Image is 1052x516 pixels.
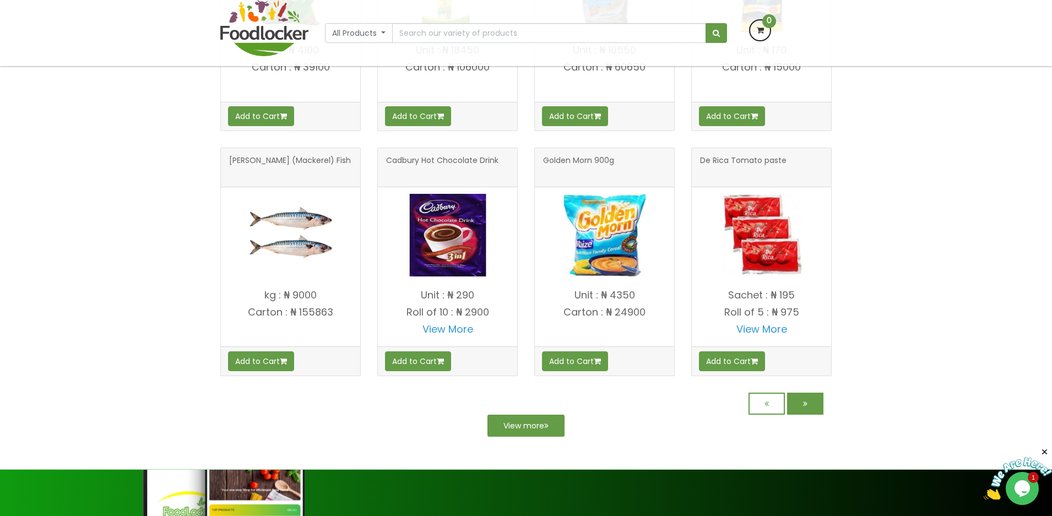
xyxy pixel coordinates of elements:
p: Carton : ₦ 60650 [535,62,674,73]
button: Add to Cart [228,351,294,371]
input: Search our variety of products [392,23,706,43]
a: View More [736,322,787,336]
p: Unit : ₦ 4350 [535,290,674,301]
p: Roll of 5 : ₦ 975 [692,307,831,318]
button: Add to Cart [542,351,608,371]
i: Add to cart [594,112,601,120]
p: Carton : ₦ 15000 [692,62,831,73]
i: Add to cart [594,357,601,365]
img: Cadbury Hot Chocolate Drink [406,194,489,276]
span: De Rica Tomato paste [700,156,787,178]
button: Add to Cart [228,106,294,126]
p: Carton : ₦ 106000 [378,62,517,73]
i: Add to cart [280,357,287,365]
i: Add to cart [280,112,287,120]
p: Carton : ₦ 39100 [221,62,360,73]
button: Add to Cart [699,351,765,371]
button: Add to Cart [542,106,608,126]
p: Sachet : ₦ 195 [692,290,831,301]
p: Carton : ₦ 24900 [535,307,674,318]
span: 0 [762,14,776,28]
i: Add to cart [751,112,758,120]
iframe: chat widget [984,447,1052,499]
a: View more [487,415,565,437]
p: Unit : ₦ 290 [378,290,517,301]
i: Add to cart [437,357,444,365]
p: kg : ₦ 9000 [221,290,360,301]
i: Add to cart [437,112,444,120]
img: De Rica Tomato paste [720,194,803,276]
a: View More [422,322,473,336]
img: Titus (Mackerel) Fish [250,194,332,276]
span: [PERSON_NAME] (Mackerel) Fish [229,156,351,178]
span: Golden Morn 900g [543,156,614,178]
button: Add to Cart [385,106,451,126]
img: Golden Morn 900g [563,194,646,276]
button: Add to Cart [385,351,451,371]
p: Carton : ₦ 155863 [221,307,360,318]
i: Add to cart [751,357,758,365]
button: Add to Cart [699,106,765,126]
p: Roll of 10 : ₦ 2900 [378,307,517,318]
span: Cadbury Hot Chocolate Drink [386,156,498,178]
button: All Products [325,23,393,43]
